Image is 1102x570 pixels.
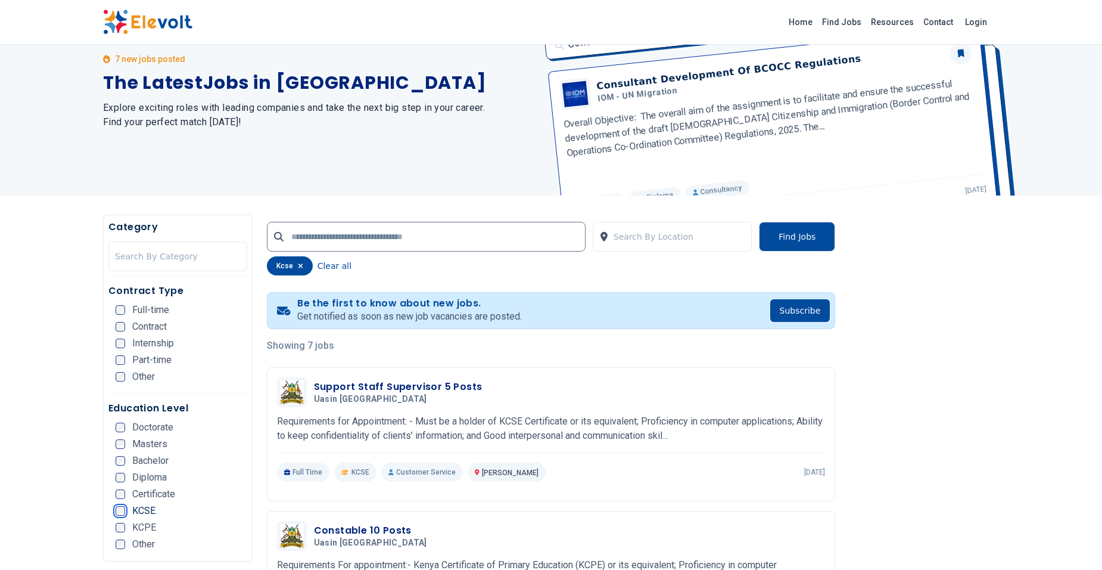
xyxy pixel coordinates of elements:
[277,377,826,482] a: Uasin Gishu CountySupport Staff Supervisor 5 PostsUasin [GEOGRAPHIC_DATA]Requirements for Appoint...
[132,490,175,499] span: Certificate
[116,490,125,499] input: Certificate
[116,322,125,332] input: Contract
[116,372,125,382] input: Other
[277,463,330,482] p: Full Time
[103,101,537,129] h2: Explore exciting roles with leading companies and take the next big step in your career. Find you...
[132,339,174,348] span: Internship
[1042,513,1102,570] iframe: Chat Widget
[919,13,958,32] a: Contact
[132,540,155,549] span: Other
[132,456,169,466] span: Bachelor
[116,456,125,466] input: Bachelor
[132,423,173,432] span: Doctorate
[115,53,185,65] p: 7 new jobs posted
[132,523,156,532] span: KCPE
[103,72,537,94] h1: The Latest Jobs in [GEOGRAPHIC_DATA]
[817,13,866,32] a: Find Jobs
[108,284,247,298] h5: Contract Type
[314,394,427,405] span: Uasin [GEOGRAPHIC_DATA]
[866,13,919,32] a: Resources
[116,439,125,449] input: Masters
[759,222,835,252] button: Find Jobs
[280,524,304,549] img: Uasin Gishu County
[381,463,463,482] p: Customer Service
[958,10,994,34] a: Login
[132,305,169,315] span: Full-time
[317,256,351,275] button: Clear all
[314,523,432,538] h3: Constable 10 Posts
[267,339,836,353] p: Showing 7 jobs
[132,506,155,516] span: KCSE
[770,299,830,322] button: Subscribe
[280,380,304,405] img: Uasin Gishu County
[132,473,167,482] span: Diploma
[267,256,313,275] div: kcse
[116,339,125,348] input: Internship
[116,423,125,432] input: Doctorate
[132,372,155,382] span: Other
[314,538,427,549] span: Uasin [GEOGRAPHIC_DATA]
[116,473,125,482] input: Diploma
[132,355,172,365] span: Part-time
[108,401,247,416] h5: Education Level
[116,305,125,315] input: Full-time
[297,298,522,309] h4: Be the first to know about new jobs.
[116,506,125,516] input: KCSE
[351,467,369,477] span: KCSE
[116,355,125,365] input: Part-time
[132,439,167,449] span: Masters
[103,10,192,35] img: Elevolt
[784,13,817,32] a: Home
[116,523,125,532] input: KCPE
[108,220,247,234] h5: Category
[804,467,825,477] p: [DATE]
[277,414,826,443] p: Requirements for Appointment: - Must be a holder of KCSE Certificate or its equivalent; Proficien...
[132,322,167,332] span: Contract
[314,380,482,394] h3: Support Staff Supervisor 5 Posts
[297,309,522,324] p: Get notified as soon as new job vacancies are posted.
[482,469,538,477] span: [PERSON_NAME]
[116,540,125,549] input: Other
